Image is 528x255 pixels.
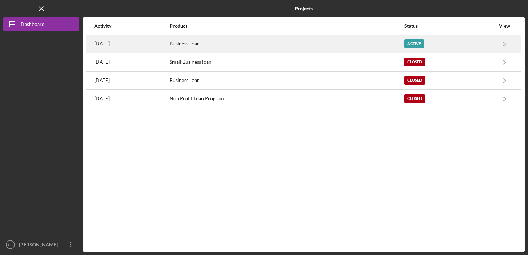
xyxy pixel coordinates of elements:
div: Non Profit Loan Program [170,90,404,107]
div: Small Business loan [170,54,404,71]
b: Projects [295,6,313,11]
div: Closed [404,58,425,66]
time: 2025-07-29 18:17 [94,41,110,46]
div: Status [404,23,495,29]
time: 2024-09-03 21:41 [94,59,110,65]
div: Business Loan [170,35,404,53]
div: Activity [94,23,169,29]
text: CB [8,243,12,247]
div: Product [170,23,404,29]
time: 2022-06-27 17:52 [94,96,110,101]
button: Dashboard [3,17,79,31]
time: 2022-10-11 14:01 [94,77,110,83]
div: [PERSON_NAME] [17,238,62,253]
div: Closed [404,76,425,85]
div: Active [404,39,424,48]
button: CB[PERSON_NAME] [3,238,79,252]
div: View [496,23,513,29]
div: Dashboard [21,17,45,33]
div: Business Loan [170,72,404,89]
div: Closed [404,94,425,103]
